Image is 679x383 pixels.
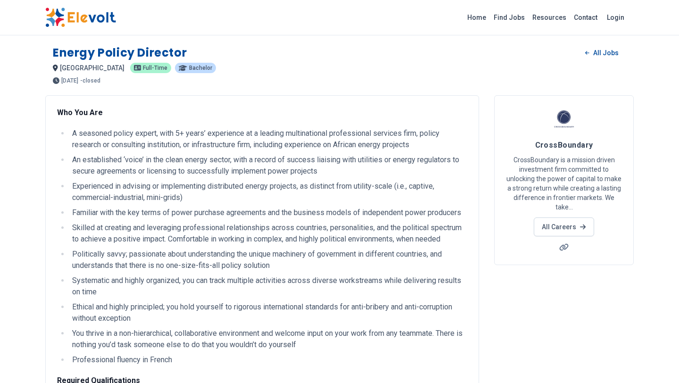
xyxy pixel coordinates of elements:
[578,46,626,60] a: All Jobs
[506,155,622,212] p: CrossBoundary is a mission driven investment firm committed to unlocking the power of capital to ...
[534,217,594,236] a: All Careers
[535,141,593,150] span: CrossBoundary
[45,8,116,27] img: Elevolt
[464,10,490,25] a: Home
[69,275,467,298] li: Systematic and highly organized, you can track multiple activities across diverse workstreams whi...
[570,10,601,25] a: Contact
[189,65,212,71] span: bachelor
[57,108,103,117] strong: Who You Are
[69,128,467,150] li: A seasoned policy expert, with 5+ years’ experience at a leading multinational professional servi...
[61,78,78,83] span: [DATE]
[69,181,467,203] li: Experienced in advising or implementing distributed energy projects, as distinct from utility-sca...
[60,64,124,72] span: [GEOGRAPHIC_DATA]
[69,301,467,324] li: Ethical and highly principled; you hold yourself to rigorous international standards for anti-bri...
[69,207,467,218] li: Familiar with the key terms of power purchase agreements and the business models of independent p...
[69,354,467,366] li: Professional fluency in French
[69,154,467,177] li: An established ‘voice’ in the clean energy sector, with a record of success liaising with utiliti...
[552,107,576,131] img: CrossBoundary
[80,78,100,83] p: - closed
[69,328,467,350] li: You thrive in a non-hierarchical, collaborative environment and welcome input on your work from a...
[143,65,167,71] span: full-time
[69,249,467,271] li: Politically savvy; passionate about understanding the unique machinery of government in different...
[601,8,630,27] a: Login
[490,10,529,25] a: Find Jobs
[53,45,187,60] h1: Energy Policy Director
[529,10,570,25] a: Resources
[69,222,467,245] li: Skilled at creating and leveraging professional relationships across countries, personalities, an...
